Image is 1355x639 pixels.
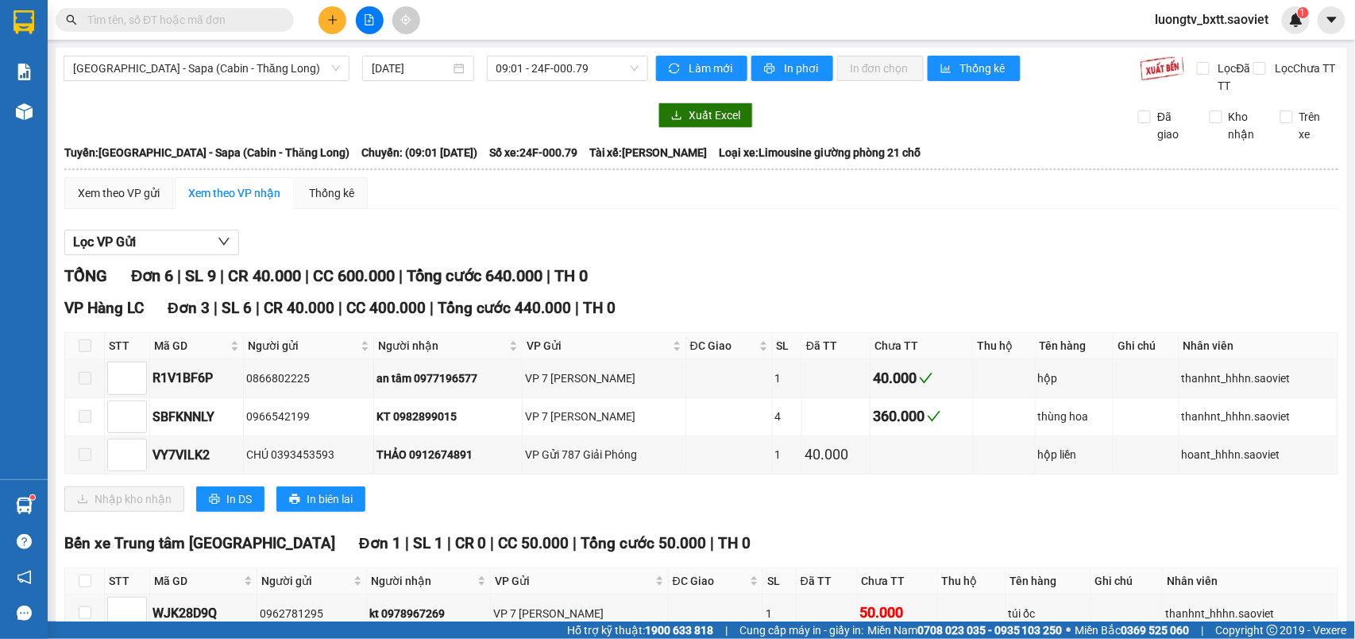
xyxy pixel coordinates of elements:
span: Đơn 6 [131,266,173,285]
button: caret-down [1318,6,1345,34]
div: THẢO 0912674891 [376,446,519,463]
div: thùng hoa [1038,408,1111,425]
span: plus [327,14,338,25]
span: message [17,606,32,621]
span: | [405,534,409,552]
span: Lọc Chưa TT [1268,60,1338,77]
div: R1V1BF6P [152,368,241,388]
div: 0962781295 [260,605,364,622]
img: solution-icon [16,64,33,80]
span: Đơn 1 [359,534,401,552]
span: check [919,371,933,385]
span: TỔNG [64,266,107,285]
span: SL 6 [222,299,252,317]
span: Chuyến: (09:01 [DATE]) [361,144,477,161]
button: file-add [356,6,384,34]
div: 360.000 [873,405,970,428]
span: | [430,299,434,317]
th: Đã TT [802,333,871,359]
img: 9k= [1140,56,1185,81]
button: aim [392,6,420,34]
span: notification [17,570,32,585]
span: question-circle [17,534,32,549]
span: Đơn 3 [168,299,210,317]
button: syncLàm mới [656,56,747,81]
span: | [711,534,715,552]
span: CR 40.000 [264,299,334,317]
sup: 1 [1298,7,1309,18]
th: Nhân viên [1163,568,1338,594]
div: SBFKNNLY [152,407,241,427]
span: Tổng cước 50.000 [581,534,707,552]
span: Lọc VP Gửi [73,232,136,252]
td: VP 7 Phạm Văn Đồng [523,359,686,397]
button: downloadNhập kho nhận [64,486,184,512]
sup: 1 [30,495,35,500]
div: 0966542199 [246,408,371,425]
button: bar-chartThống kê [928,56,1021,81]
th: Ghi chú [1114,333,1179,359]
div: hộp [1038,370,1111,387]
th: Tên hàng [1036,333,1114,359]
span: In biên lai [307,490,353,508]
span: Miền Bắc [1075,622,1190,639]
span: Trên xe [1293,108,1339,143]
div: VP 7 [PERSON_NAME] [525,408,683,425]
div: 1 [775,446,800,463]
span: down [218,235,230,248]
span: VP Gửi [495,572,652,590]
span: TH 0 [554,266,588,285]
span: In DS [226,490,252,508]
span: | [177,266,181,285]
span: copyright [1267,625,1278,636]
span: | [305,266,309,285]
span: Kho nhận [1222,108,1268,143]
input: Tìm tên, số ĐT hoặc mã đơn [87,11,275,29]
span: CC 50.000 [499,534,569,552]
th: STT [105,333,150,359]
span: ⚪️ [1067,627,1071,633]
img: logo-vxr [14,10,34,34]
span: Thống kê [960,60,1008,77]
div: hộp liền [1038,446,1111,463]
div: an tâm 0977196577 [376,370,519,387]
div: 40.000 [805,443,867,466]
div: 40.000 [873,367,970,389]
span: Tổng cước 440.000 [438,299,572,317]
div: KT 0982899015 [376,408,519,425]
span: caret-down [1325,13,1339,27]
span: Người gửi [261,572,350,590]
span: ĐC Giao [673,572,747,590]
th: Chưa TT [871,333,973,359]
strong: 1900 633 818 [645,624,713,637]
span: | [725,622,728,639]
span: CR 0 [455,534,487,552]
span: SL 9 [185,266,216,285]
span: Miền Nam [867,622,1063,639]
th: SL [763,568,796,594]
span: printer [764,63,778,76]
img: warehouse-icon [16,103,33,120]
span: Tài xế: [PERSON_NAME] [589,144,708,161]
span: Loại xe: Limousine giường phòng 21 chỗ [720,144,921,161]
div: 0866802225 [246,370,371,387]
th: Thu hộ [974,333,1036,359]
div: VP Gửi 787 Giải Phóng [525,446,683,463]
span: printer [209,494,220,506]
span: 1 [1300,7,1306,18]
td: VY7VILK2 [150,436,244,474]
th: STT [105,568,150,594]
span: Người nhận [371,572,474,590]
span: Số xe: 24F-000.79 [489,144,577,161]
strong: 0369 525 060 [1121,624,1190,637]
span: file-add [364,14,375,25]
span: Mã GD [154,337,227,354]
th: Chưa TT [858,568,938,594]
span: Mã GD [154,572,241,590]
span: | [447,534,451,552]
div: Xem theo VP gửi [78,184,160,202]
span: TH 0 [584,299,616,317]
span: CC 600.000 [313,266,395,285]
button: In đơn chọn [837,56,924,81]
th: SL [773,333,803,359]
